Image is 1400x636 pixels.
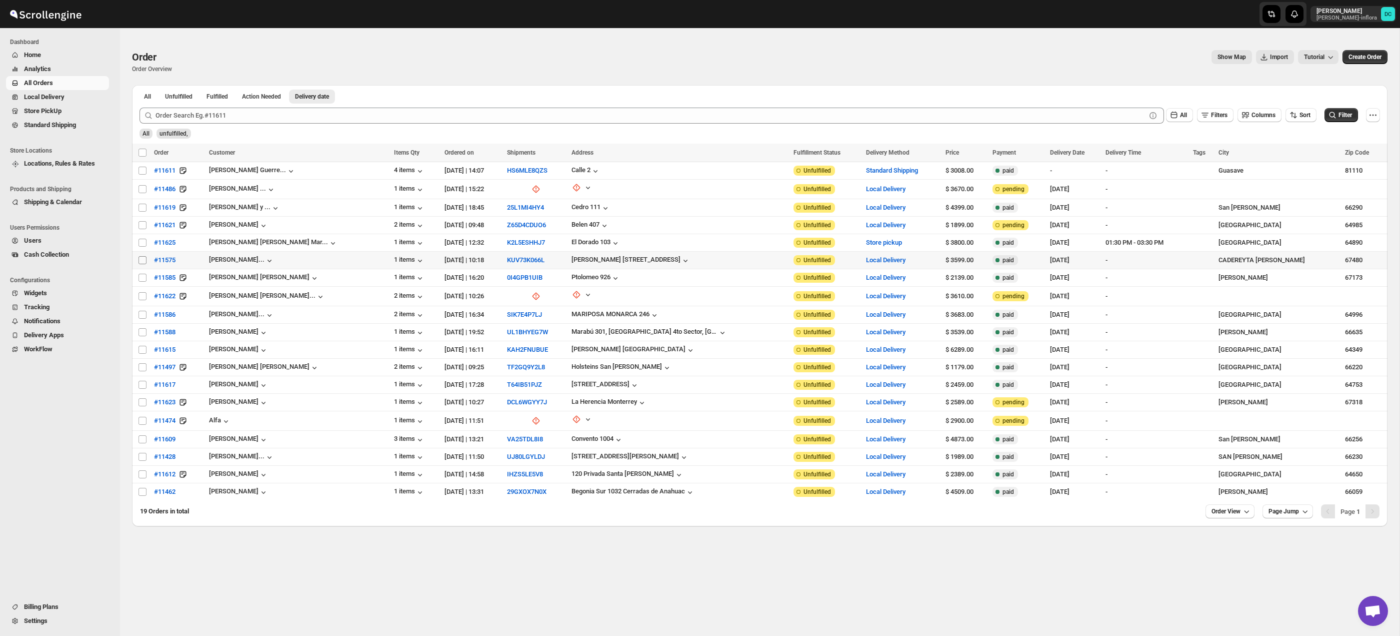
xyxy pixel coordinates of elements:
[1262,504,1313,518] button: Page Jump
[571,345,685,353] div: [PERSON_NAME] [GEOGRAPHIC_DATA]
[209,203,270,211] div: [PERSON_NAME] y ...
[6,48,109,62] button: Home
[154,434,175,444] span: #11609
[1342,50,1387,64] button: Create custom order
[507,256,544,264] button: KUV73K066L
[1218,149,1229,156] span: City
[571,487,685,495] div: Begonia Sur 1032 Cerradas de Anahuac
[394,185,425,195] button: 1 items
[507,435,543,443] button: VA25TDL8I8
[507,149,535,156] span: Shipments
[209,292,315,299] div: [PERSON_NAME] [PERSON_NAME]...
[507,488,546,495] button: 29GXOX7N0X
[866,453,905,460] button: Local Delivery
[1218,166,1339,176] div: Guasave
[154,380,175,390] span: #11617
[571,398,637,405] div: La Herencia Monterrey
[148,163,181,179] button: #11611
[394,487,425,497] div: 1 items
[507,470,543,478] button: IHZS5LE5V8
[1256,50,1294,64] button: Import
[24,65,51,73] span: Analytics
[154,238,175,248] span: #11625
[1270,53,1288,61] span: Import
[394,416,425,426] div: 1 items
[148,217,181,233] button: #11621
[209,238,338,248] button: [PERSON_NAME] [PERSON_NAME] Mar...
[209,470,268,480] button: [PERSON_NAME]
[1105,220,1187,230] div: -
[1193,149,1205,156] span: Tags
[571,435,613,442] div: Convento 1004
[24,317,60,325] span: Notifications
[571,221,609,231] button: Belen 407
[209,345,268,355] button: [PERSON_NAME]
[945,184,986,194] div: $ 3670.00
[24,198,82,206] span: Shipping & Calendar
[394,345,425,355] div: 1 items
[154,327,175,337] span: #11588
[236,90,287,104] button: ActionNeeded
[1345,149,1369,156] span: Zip Code
[571,273,610,281] div: Ptolomeo 926
[209,310,274,320] button: [PERSON_NAME]...
[209,435,268,445] button: [PERSON_NAME]
[24,603,58,610] span: Billing Plans
[289,90,335,104] button: Deliverydate
[1002,167,1014,175] span: paid
[1211,507,1240,515] span: Order View
[24,79,53,87] span: All Orders
[394,292,425,302] button: 2 items
[507,274,542,281] button: 0I4GPB1UIB
[571,452,679,460] div: [STREET_ADDRESS][PERSON_NAME]
[1285,108,1316,122] button: Sort
[1050,166,1099,176] div: -
[571,310,649,318] div: MARIPOSA MONARCA 246
[165,93,192,101] span: Unfulfilled
[154,291,175,301] span: #11622
[571,470,674,477] div: 120 Privada Santa [PERSON_NAME]
[209,149,235,156] span: Customer
[394,380,425,390] button: 1 items
[148,181,181,197] button: #11486
[1384,11,1391,18] text: DC
[209,452,264,460] div: [PERSON_NAME]...
[1105,184,1187,194] div: -
[209,487,268,497] button: [PERSON_NAME]
[1324,108,1358,122] button: Filter
[571,345,695,355] button: [PERSON_NAME] [GEOGRAPHIC_DATA]
[24,251,69,258] span: Cash Collection
[1105,149,1141,156] span: Delivery Time
[159,130,188,137] span: unfulfilled,
[209,363,319,373] button: [PERSON_NAME] [PERSON_NAME]
[394,328,425,338] div: 1 items
[571,363,662,370] div: Holsteins San [PERSON_NAME]
[394,238,425,248] button: 1 items
[571,310,659,320] button: MARIPOSA MONARCA 246
[1218,203,1339,213] div: San [PERSON_NAME]
[209,398,268,408] div: [PERSON_NAME]
[394,273,425,283] button: 1 items
[866,381,905,388] button: Local Delivery
[866,239,902,246] button: Store pickup
[6,62,109,76] button: Analytics
[209,416,231,426] button: Alfa
[866,167,918,174] button: Standard Shipping
[1237,108,1281,122] button: Columns
[154,362,175,372] span: #11497
[394,435,425,445] button: 3 items
[24,303,49,311] span: Tracking
[148,307,181,323] button: #11586
[1345,166,1381,176] div: 81110
[209,452,274,462] button: [PERSON_NAME]...
[1050,220,1099,230] div: [DATE]
[507,363,545,371] button: TF2GQ9Y2L8
[507,167,547,174] button: HS6MLE8QZS
[866,435,905,443] button: Local Delivery
[148,413,181,429] button: #11474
